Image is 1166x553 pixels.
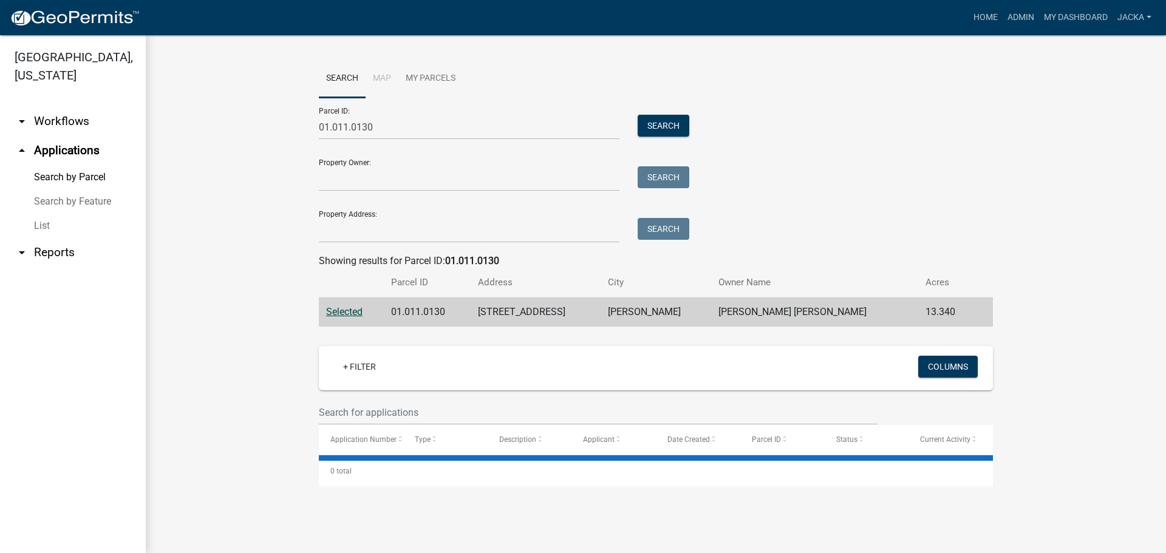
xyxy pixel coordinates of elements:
th: Parcel ID [384,268,471,297]
td: 13.340 [918,297,975,327]
i: arrow_drop_down [15,245,29,260]
th: Address [471,268,600,297]
span: Status [836,435,857,444]
span: Applicant [583,435,615,444]
button: Search [638,166,689,188]
a: My Parcels [398,59,463,98]
div: Showing results for Parcel ID: [319,254,993,268]
button: Columns [918,356,978,378]
td: [PERSON_NAME] [PERSON_NAME] [711,297,918,327]
datatable-header-cell: Parcel ID [740,425,825,454]
a: Search [319,59,366,98]
input: Search for applications [319,400,878,425]
th: Owner Name [711,268,918,297]
a: Selected [326,306,363,317]
a: + Filter [333,356,386,378]
datatable-header-cell: Current Activity [909,425,993,454]
span: Description [499,435,536,444]
datatable-header-cell: Status [825,425,909,454]
span: Type [415,435,431,444]
a: Admin [1003,6,1039,29]
span: Current Activity [920,435,970,444]
datatable-header-cell: Type [403,425,488,454]
span: Application Number [330,435,397,444]
th: City [601,268,712,297]
span: Date Created [667,435,710,444]
div: 0 total [319,456,993,486]
datatable-header-cell: Applicant [571,425,656,454]
i: arrow_drop_down [15,114,29,129]
span: Parcel ID [752,435,781,444]
th: Acres [918,268,975,297]
datatable-header-cell: Description [488,425,572,454]
button: Search [638,115,689,137]
a: jacka [1113,6,1156,29]
i: arrow_drop_up [15,143,29,158]
datatable-header-cell: Application Number [319,425,403,454]
a: Home [969,6,1003,29]
td: 01.011.0130 [384,297,471,327]
strong: 01.011.0130 [445,255,499,266]
td: [PERSON_NAME] [601,297,712,327]
datatable-header-cell: Date Created [656,425,740,454]
a: My Dashboard [1039,6,1113,29]
button: Search [638,218,689,240]
td: [STREET_ADDRESS] [471,297,600,327]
